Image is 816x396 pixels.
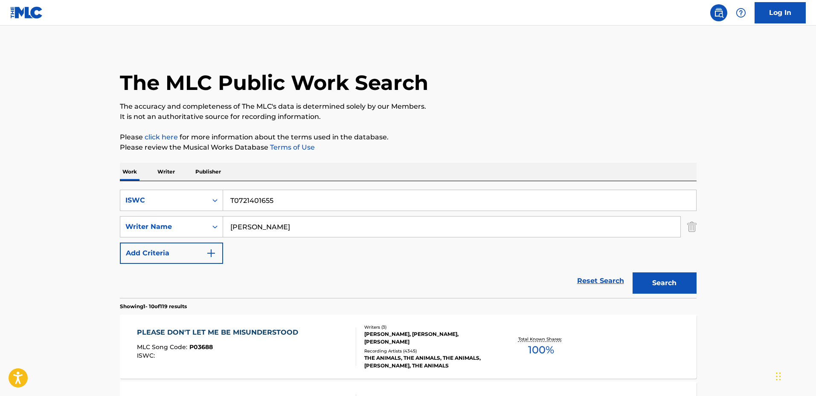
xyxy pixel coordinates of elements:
form: Search Form [120,190,697,298]
a: click here [145,133,178,141]
span: MLC Song Code : [137,343,189,351]
div: Recording Artists ( 4345 ) [364,348,493,354]
img: 9d2ae6d4665cec9f34b9.svg [206,248,216,258]
a: Public Search [710,4,727,21]
iframe: Chat Widget [773,355,816,396]
p: Please for more information about the terms used in the database. [120,132,697,142]
div: Writers ( 3 ) [364,324,493,330]
img: MLC Logo [10,6,43,19]
a: Log In [755,2,806,23]
p: Please review the Musical Works Database [120,142,697,153]
p: Showing 1 - 10 of 119 results [120,303,187,310]
p: Total Known Shares: [518,336,564,342]
span: P03688 [189,343,213,351]
a: PLEASE DON'T LET ME BE MISUNDERSTOODMLC Song Code:P03688ISWC:Writers (3)[PERSON_NAME], [PERSON_NA... [120,315,697,379]
div: THE ANIMALS, THE ANIMALS, THE ANIMALS, [PERSON_NAME], THE ANIMALS [364,354,493,370]
p: It is not an authoritative source for recording information. [120,112,697,122]
button: Search [633,272,697,294]
p: The accuracy and completeness of The MLC's data is determined solely by our Members. [120,101,697,112]
div: ISWC [125,195,202,205]
a: Reset Search [573,272,628,290]
img: search [714,8,724,18]
button: Add Criteria [120,243,223,264]
p: Publisher [193,163,224,181]
div: Help [732,4,749,21]
img: help [736,8,746,18]
h1: The MLC Public Work Search [120,70,428,95]
span: 100 % [528,342,554,358]
span: ISWC : [137,352,157,359]
img: Delete Criterion [687,216,697,237]
div: PLEASE DON'T LET ME BE MISUNDERSTOOD [137,327,302,338]
p: Work [120,163,139,181]
div: [PERSON_NAME], [PERSON_NAME], [PERSON_NAME] [364,330,493,346]
a: Terms of Use [268,143,315,151]
p: Writer [155,163,177,181]
div: Writer Name [125,222,202,232]
div: Drag [776,364,781,389]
